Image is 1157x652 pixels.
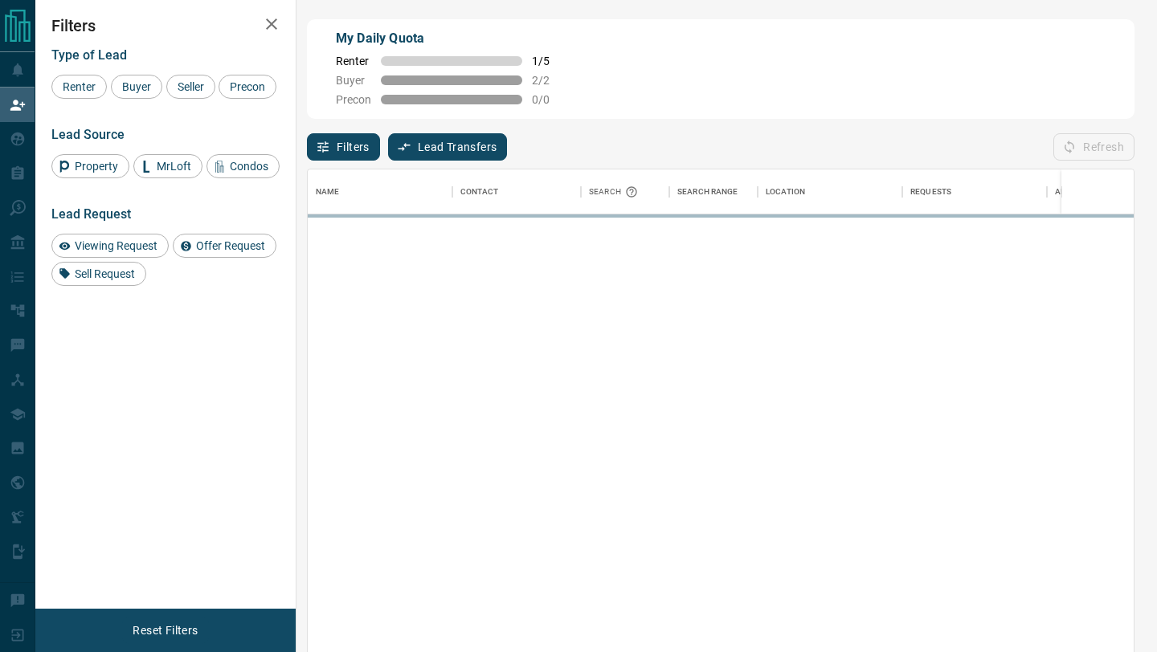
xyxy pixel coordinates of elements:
span: 2 / 2 [532,74,567,87]
div: Buyer [111,75,162,99]
div: Location [766,169,805,214]
span: 0 / 0 [532,93,567,106]
div: Name [316,169,340,214]
div: Viewing Request [51,234,169,258]
span: Buyer [336,74,371,87]
span: Buyer [117,80,157,93]
span: Sell Request [69,267,141,280]
div: Seller [166,75,215,99]
span: Type of Lead [51,47,127,63]
button: Filters [307,133,380,161]
span: Viewing Request [69,239,163,252]
span: Renter [57,80,101,93]
div: MrLoft [133,154,202,178]
span: Property [69,160,124,173]
span: 1 / 5 [532,55,567,67]
span: Offer Request [190,239,271,252]
div: Renter [51,75,107,99]
div: Offer Request [173,234,276,258]
div: Contact [452,169,581,214]
span: MrLoft [151,160,197,173]
span: Lead Request [51,206,131,222]
span: Condos [224,160,274,173]
span: Precon [336,93,371,106]
span: Lead Source [51,127,125,142]
p: My Daily Quota [336,29,567,48]
div: Contact [460,169,498,214]
div: Precon [219,75,276,99]
div: Property [51,154,129,178]
div: Name [308,169,452,214]
div: Condos [206,154,280,178]
button: Lead Transfers [388,133,508,161]
h2: Filters [51,16,280,35]
span: Seller [172,80,210,93]
div: Location [758,169,902,214]
span: Precon [224,80,271,93]
div: Search Range [677,169,738,214]
div: Requests [910,169,951,214]
button: Reset Filters [122,617,208,644]
div: Search [589,169,642,214]
div: Search Range [669,169,758,214]
span: Renter [336,55,371,67]
div: Sell Request [51,262,146,286]
div: Requests [902,169,1047,214]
